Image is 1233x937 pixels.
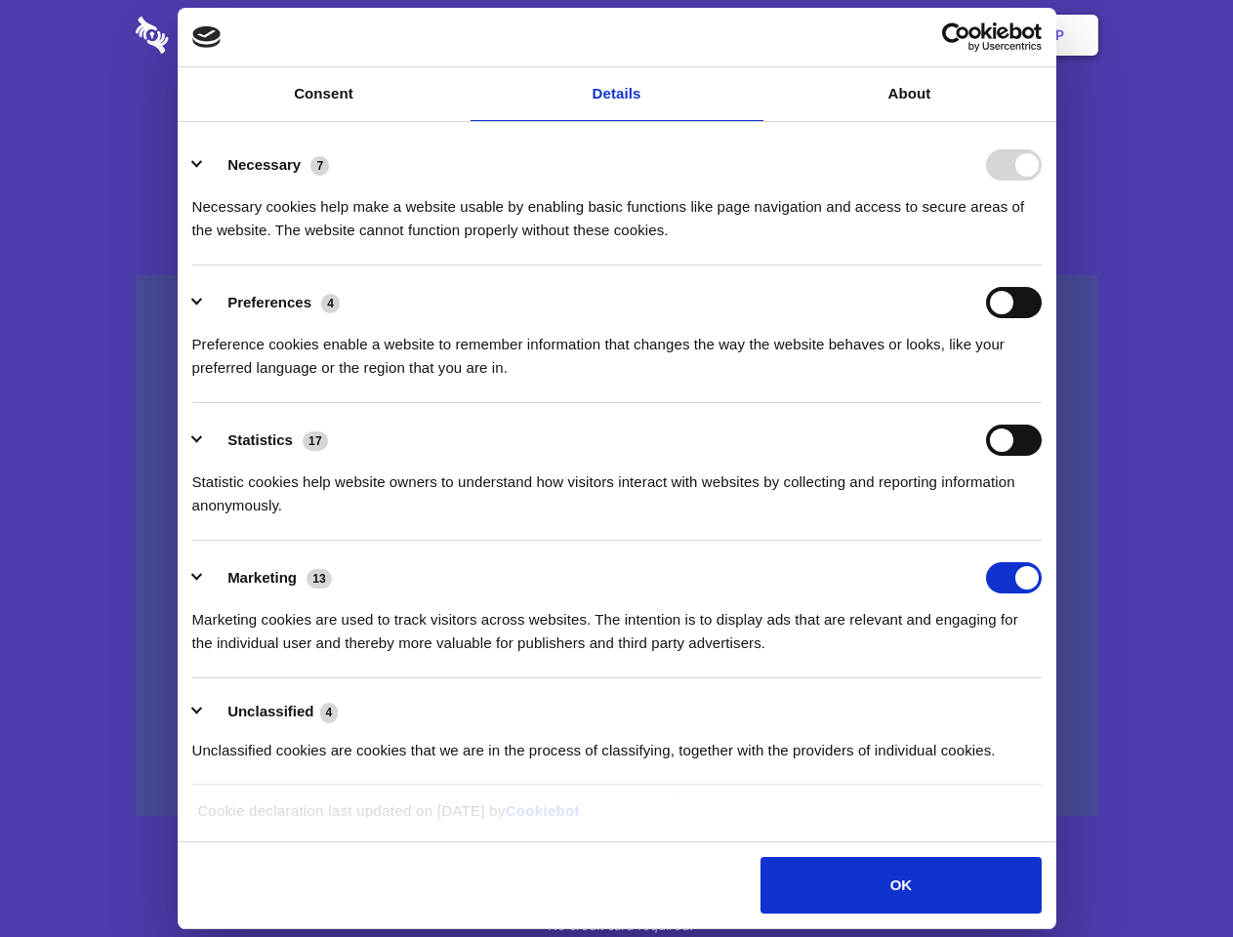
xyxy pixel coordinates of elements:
img: logo-wordmark-white-trans-d4663122ce5f474addd5e946df7df03e33cb6a1c49d2221995e7729f52c070b2.svg [136,17,303,54]
button: Unclassified (4) [192,700,350,724]
label: Necessary [227,156,301,173]
button: Statistics (17) [192,425,341,456]
iframe: Drift Widget Chat Controller [1135,839,1210,914]
button: Preferences (4) [192,287,352,318]
a: Login [885,5,970,65]
div: Marketing cookies are used to track visitors across websites. The intention is to display ads tha... [192,593,1042,655]
div: Preference cookies enable a website to remember information that changes the way the website beha... [192,318,1042,380]
span: 17 [303,431,328,451]
button: Necessary (7) [192,149,342,181]
a: Pricing [573,5,658,65]
label: Marketing [227,569,297,586]
a: Contact [792,5,882,65]
a: About [763,67,1056,121]
h4: Auto-redaction of sensitive data, encrypted data sharing and self-destructing private chats. Shar... [136,178,1098,242]
span: 4 [321,294,340,313]
div: Cookie declaration last updated on [DATE] by [183,799,1050,837]
div: Unclassified cookies are cookies that we are in the process of classifying, together with the pro... [192,724,1042,762]
a: Details [471,67,763,121]
img: logo [192,26,222,48]
h1: Eliminate Slack Data Loss. [136,88,1098,158]
span: 13 [307,569,332,589]
a: Usercentrics Cookiebot - opens in a new window [871,22,1042,52]
span: 4 [320,703,339,722]
span: 7 [310,156,329,176]
label: Statistics [227,431,293,448]
a: Wistia video thumbnail [136,275,1098,817]
div: Necessary cookies help make a website usable by enabling basic functions like page navigation and... [192,181,1042,242]
div: Statistic cookies help website owners to understand how visitors interact with websites by collec... [192,456,1042,517]
a: Consent [178,67,471,121]
button: Marketing (13) [192,562,345,593]
button: OK [760,857,1041,914]
a: Cookiebot [506,802,580,819]
label: Preferences [227,294,311,310]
